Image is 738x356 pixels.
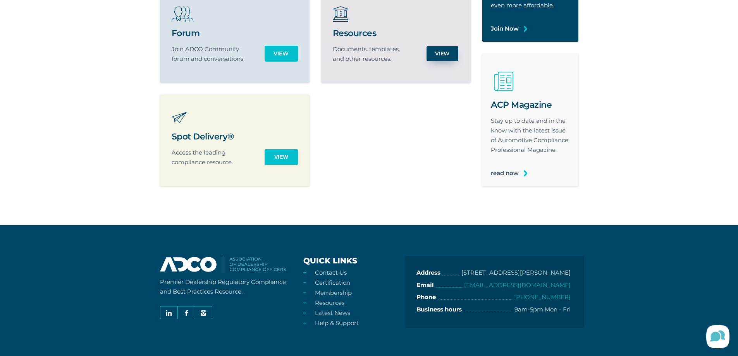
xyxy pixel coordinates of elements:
[315,309,350,316] a: Latest News
[265,46,298,62] a: View
[315,299,344,306] a: Resources
[303,256,399,266] h3: Quick Links
[695,310,738,356] iframe: Lucky Orange Messenger
[491,24,519,33] a: Join Now
[333,44,409,64] p: Documents, templates, and other resources.
[416,292,436,303] b: Phone
[315,319,359,327] a: Help & Support
[172,148,248,167] p: Access the leading compliance resource.
[416,304,462,315] b: Business hours
[514,293,571,301] a: [PHONE_NUMBER]
[491,116,570,155] p: Stay up to date and in the know with the latest issue of Automotive Compliance Professional Magaz...
[172,131,248,142] h2: Spot Delivery®
[160,256,286,273] img: association-of-dealership-compliance-officers-logo2023.svg
[514,304,571,315] p: 9am-5pm Mon - Fri
[464,281,571,289] a: [EMAIL_ADDRESS][DOMAIN_NAME]
[461,268,571,278] p: [STREET_ADDRESS][PERSON_NAME]
[265,149,298,165] input: View
[427,46,458,61] a: View
[160,277,292,296] p: Premier Dealership Regulatory Compliance and Best Practices Resource.
[172,44,248,64] p: Join ADCO Community forum and conversations.
[333,28,409,38] h2: Resources
[315,289,352,296] a: Membership
[315,279,350,286] a: Certification
[416,268,440,278] b: Address
[172,28,248,38] h2: Forum
[491,100,570,110] h2: ACP Magazine
[416,280,434,291] b: Email
[491,168,519,178] a: read now
[315,269,347,276] a: Contact Us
